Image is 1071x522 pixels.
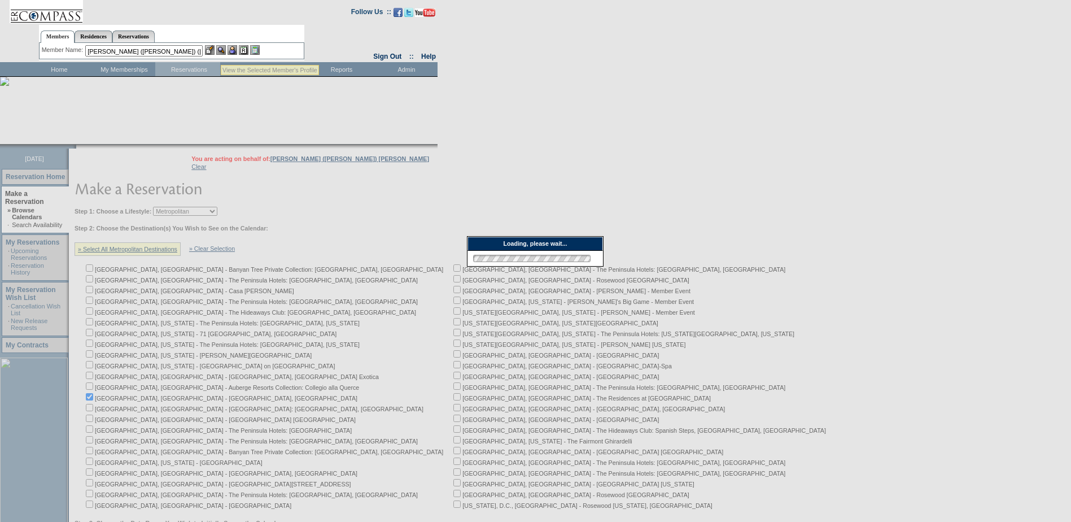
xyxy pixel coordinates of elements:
a: Subscribe to our YouTube Channel [415,11,435,18]
div: Member Name: [42,45,85,55]
img: b_edit.gif [205,45,215,55]
img: Subscribe to our YouTube Channel [415,8,435,17]
a: Help [421,53,436,60]
a: Sign Out [373,53,401,60]
img: View [216,45,226,55]
a: Become our fan on Facebook [394,11,403,18]
a: Follow us on Twitter [404,11,413,18]
img: b_calculator.gif [250,45,260,55]
img: Reservations [239,45,248,55]
span: :: [409,53,414,60]
a: Residences [75,31,112,42]
img: Follow us on Twitter [404,8,413,17]
div: Loading, please wait... [467,237,603,251]
img: loading.gif [470,253,594,264]
a: Reservations [112,31,155,42]
img: Become our fan on Facebook [394,8,403,17]
img: Impersonate [228,45,237,55]
td: Follow Us :: [351,7,391,20]
a: Members [41,31,75,43]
